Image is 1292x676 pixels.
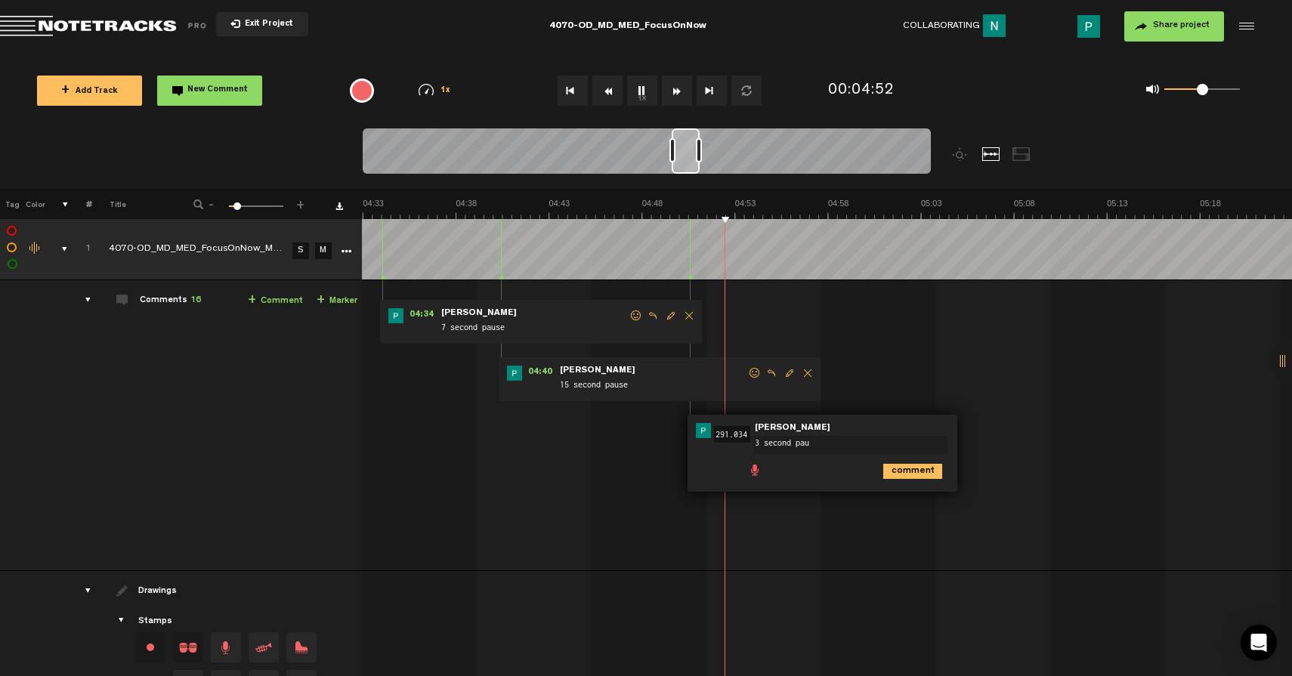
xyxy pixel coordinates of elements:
[240,20,293,29] span: Exit Project
[135,632,165,662] div: Change stamp color.To change the color of an existing stamp, select the stamp on the right and th...
[753,423,832,434] span: [PERSON_NAME]
[91,219,288,280] td: Click to edit the title 4070-OD_MD_MED_FocusOnNow_Mix_v1
[338,243,353,257] a: More
[558,378,747,394] span: 15 second pause
[1241,625,1277,661] div: Open Intercom Messenger
[68,280,91,571] td: comments
[22,219,45,280] td: Change the color of the waveform
[211,632,241,662] span: Drag and drop a stamp
[286,632,317,662] span: Drag and drop a stamp
[24,242,47,255] div: Change the color of the waveform
[317,292,357,310] a: Marker
[662,76,692,106] button: Fast Forward
[883,464,942,479] i: comment
[522,366,558,381] span: 04:40
[187,86,248,94] span: New Comment
[440,320,629,337] span: 7 second pause
[558,76,588,106] button: Go to beginning
[190,296,201,305] span: 16
[388,308,403,323] img: ACg8ocK2_7AM7z2z6jSroFv8AAIBqvSsYiLxF7dFzk16-E4UVv09gA=s96-c
[61,85,70,97] span: +
[61,88,118,96] span: Add Track
[315,242,332,259] a: M
[762,368,780,378] span: Reply to comment
[173,632,203,662] span: Drag and drop a stamp
[138,585,180,598] div: Drawings
[140,295,201,307] div: Comments
[558,366,637,376] span: [PERSON_NAME]
[440,308,518,319] span: [PERSON_NAME]
[403,308,440,323] span: 04:34
[983,14,1006,37] img: ACg8ocLu3IjZ0q4g3Sv-67rBggf13R-7caSq40_txJsJBEcwv2RmFg=s96-c
[206,198,218,207] span: -
[731,76,762,106] button: Loop
[883,464,895,476] span: comment
[780,368,799,378] span: Edit comment
[68,219,91,280] td: Click to change the order number 1
[295,198,307,207] span: +
[1077,15,1100,38] img: ACg8ocK2_7AM7z2z6jSroFv8AAIBqvSsYiLxF7dFzk16-E4UVv09gA=s96-c
[592,76,623,106] button: Rewind
[292,242,309,259] a: S
[350,79,374,103] div: {{ tooltip_message }}
[644,310,662,321] span: Reply to comment
[248,295,256,307] span: +
[47,242,70,257] div: comments, stamps & drawings
[680,310,698,321] span: Delete comment
[507,366,522,381] img: ACg8ocK2_7AM7z2z6jSroFv8AAIBqvSsYiLxF7dFzk16-E4UVv09gA=s96-c
[248,292,303,310] a: Comment
[828,80,895,102] div: 00:04:52
[317,295,325,307] span: +
[697,76,727,106] button: Go to end
[627,76,657,106] button: 1x
[92,189,173,219] th: Title
[696,423,711,438] img: ACg8ocK2_7AM7z2z6jSroFv8AAIBqvSsYiLxF7dFzk16-E4UVv09gA=s96-c
[335,202,343,210] a: Download comments
[440,87,451,95] span: 1x
[396,84,474,97] div: 1x
[662,310,680,321] span: Edit comment
[70,583,94,598] div: drawings
[70,242,94,257] div: Click to change the order number
[69,189,92,219] th: #
[249,632,279,662] span: Drag and drop a stamp
[419,84,434,96] img: speedometer.svg
[1153,21,1210,30] span: Share project
[45,219,68,280] td: comments, stamps & drawings
[138,616,172,628] div: Stamps
[216,12,308,36] button: Exit Project
[116,615,128,627] span: Showcase stamps
[37,76,142,106] button: +Add Track
[23,189,45,219] th: Color
[799,368,817,378] span: Delete comment
[109,242,305,258] div: Click to edit the title
[1124,11,1224,42] button: Share project
[70,292,94,307] div: comments
[157,76,262,106] button: New Comment
[903,14,1012,38] div: Collaborating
